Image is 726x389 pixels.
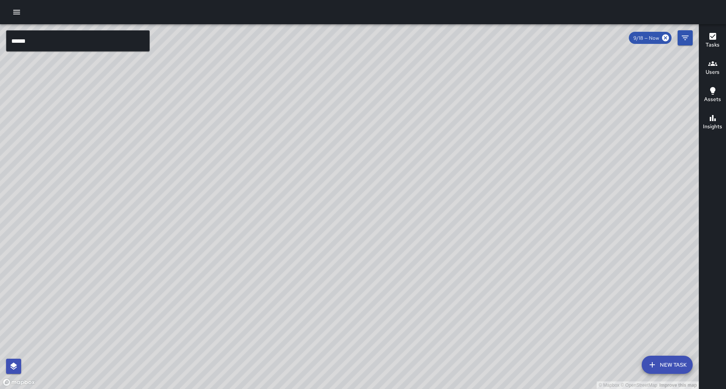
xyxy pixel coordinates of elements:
h6: Insights [703,123,722,131]
button: Users [699,54,726,82]
button: Filters [678,30,693,45]
h6: Tasks [706,41,720,49]
h6: Assets [704,95,721,104]
button: Assets [699,82,726,109]
button: Insights [699,109,726,136]
button: New Task [642,356,693,374]
h6: Users [706,68,720,76]
span: 9/18 — Now [629,35,664,41]
div: 9/18 — Now [629,32,672,44]
button: Tasks [699,27,726,54]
